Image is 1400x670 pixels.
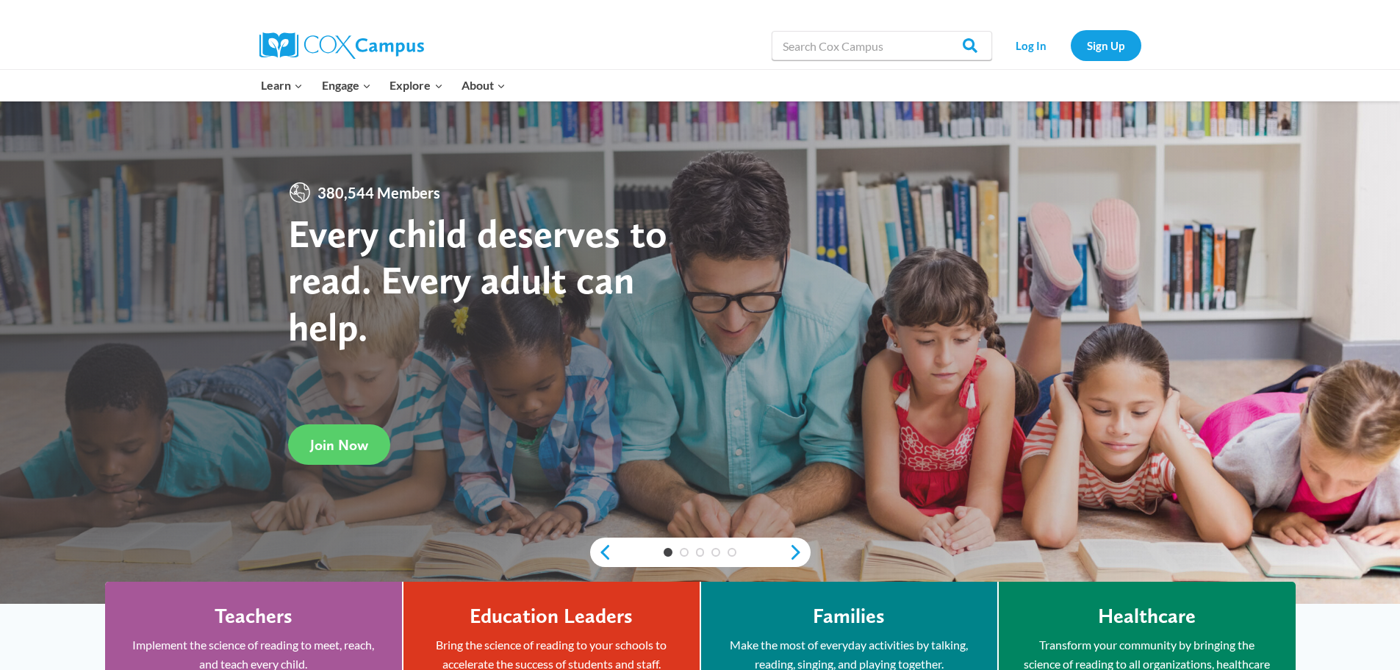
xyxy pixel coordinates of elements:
[462,76,506,95] span: About
[252,70,515,101] nav: Primary Navigation
[728,548,736,557] a: 5
[590,538,811,567] div: content slider buttons
[772,31,992,60] input: Search Cox Campus
[288,210,667,350] strong: Every child deserves to read. Every adult can help.
[259,32,424,59] img: Cox Campus
[288,424,390,465] a: Join Now
[312,181,446,204] span: 380,544 Members
[789,544,811,561] a: next
[999,30,1063,60] a: Log In
[261,76,303,95] span: Learn
[680,548,689,557] a: 2
[322,76,371,95] span: Engage
[470,604,633,629] h4: Education Leaders
[390,76,442,95] span: Explore
[813,604,885,629] h4: Families
[999,30,1141,60] nav: Secondary Navigation
[590,544,612,561] a: previous
[1071,30,1141,60] a: Sign Up
[215,604,292,629] h4: Teachers
[711,548,720,557] a: 4
[310,436,368,454] span: Join Now
[664,548,672,557] a: 1
[696,548,705,557] a: 3
[1098,604,1196,629] h4: Healthcare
